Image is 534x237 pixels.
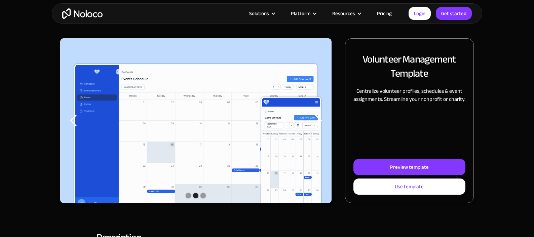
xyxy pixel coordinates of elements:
[324,9,369,18] div: Resources
[200,193,206,198] div: Show slide 3 of 3
[241,9,282,18] div: Solutions
[395,182,424,191] div: Use template
[186,193,191,198] div: Show slide 1 of 3
[409,7,431,20] a: Login
[60,38,332,203] div: 2 of 3
[390,163,429,171] div: Preview template
[291,9,310,18] div: Platform
[305,38,332,203] div: next slide
[353,179,465,195] a: Use template
[60,38,87,203] div: previous slide
[369,9,400,18] a: Pricing
[353,52,465,80] h2: Volunteer Management Template
[436,7,472,20] a: Get started
[282,9,324,18] div: Platform
[353,159,465,175] a: Preview template
[60,38,332,203] div: carousel
[353,87,465,103] p: Centralize volunteer profiles, schedules & event assignments. Streamline your nonprofit or charity.
[249,9,269,18] div: Solutions
[353,110,465,118] p: ‍
[193,193,198,198] div: Show slide 2 of 3
[332,9,355,18] div: Resources
[62,8,103,19] a: home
